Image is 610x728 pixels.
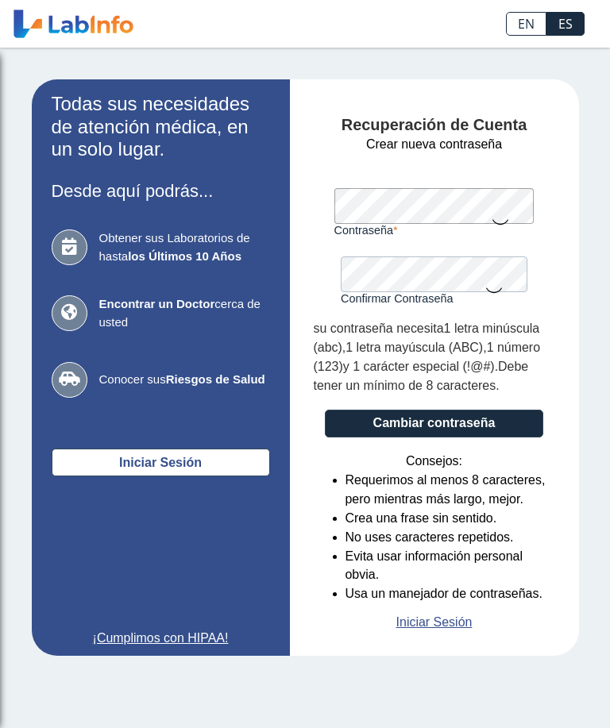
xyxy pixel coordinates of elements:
li: No uses caracteres repetidos. [346,528,555,547]
span: Crear nueva contraseña [366,135,502,154]
span: su contraseña necesita [314,322,444,335]
li: Requerimos al menos 8 caracteres, pero mientras más largo, mejor. [346,471,555,509]
a: EN [506,12,546,36]
label: Contraseña [334,224,535,237]
h3: Desde aquí podrás... [52,181,270,201]
h2: Todas sus necesidades de atención médica, en un solo lugar. [52,93,270,161]
li: Usa un manejador de contraseñas. [346,584,555,603]
span: Debe tener un mínimo de 8 caracteres [314,360,529,392]
b: los Últimos 10 Años [128,249,241,263]
a: Iniciar Sesión [396,613,473,632]
span: 1 letra mayúscula (ABC) [346,341,483,354]
b: Encontrar un Doctor [99,297,215,310]
div: , , . . [314,319,555,395]
span: cerca de usted [99,295,270,331]
span: y 1 carácter especial (!@#) [343,360,495,373]
b: Riesgos de Salud [166,372,265,386]
span: Conocer sus [99,371,270,389]
button: Cambiar contraseña [325,410,543,437]
a: ES [546,12,585,36]
li: Crea una frase sin sentido. [346,509,555,528]
label: Confirmar Contraseña [341,292,527,305]
span: Obtener sus Laboratorios de hasta [99,229,270,265]
span: Consejos: [406,452,462,471]
li: Evita usar información personal obvia. [346,547,555,585]
a: ¡Cumplimos con HIPAA! [52,629,270,648]
button: Iniciar Sesión [52,449,270,476]
h4: Recuperación de Cuenta [314,116,555,135]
